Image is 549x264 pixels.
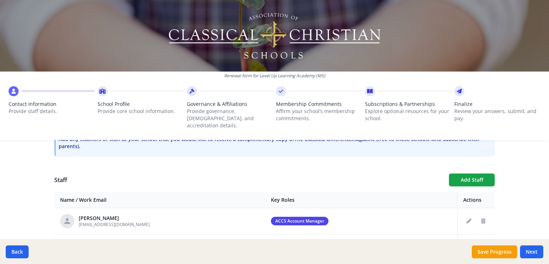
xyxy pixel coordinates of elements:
span: Membership Commitments [276,101,362,108]
p: Provide governance, [DEMOGRAPHIC_DATA], and accreditation details. [187,108,273,129]
h1: Staff [54,176,443,184]
span: School Profile [98,101,184,108]
span: Finalize [454,101,540,108]
span: ACCS Account Manager [271,217,328,225]
button: Edit staff [463,215,475,227]
p: Provide staff details. [9,108,95,115]
button: Delete staff [478,215,489,227]
p: Review your answers, submit, and pay. [454,108,540,122]
th: Name / Work Email [54,192,265,208]
button: Add Staff [449,173,495,186]
span: Contact Information [9,101,95,108]
div: [PERSON_NAME] [79,215,150,222]
th: Key Roles [265,192,457,208]
button: Save Progress [472,245,517,258]
p: Explore optional resources for your school. [365,108,451,122]
th: Actions [457,192,495,208]
span: Subscriptions & Partnerships [365,101,451,108]
p: Affirm your school’s membership commitments. [276,108,362,122]
span: [EMAIL_ADDRESS][DOMAIN_NAME] [79,221,150,228]
span: Governance & Affiliations [187,101,273,108]
img: Logo [168,11,382,61]
button: Back [6,245,29,258]
p: Provide core school information. [98,108,184,115]
button: Next [520,245,543,258]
